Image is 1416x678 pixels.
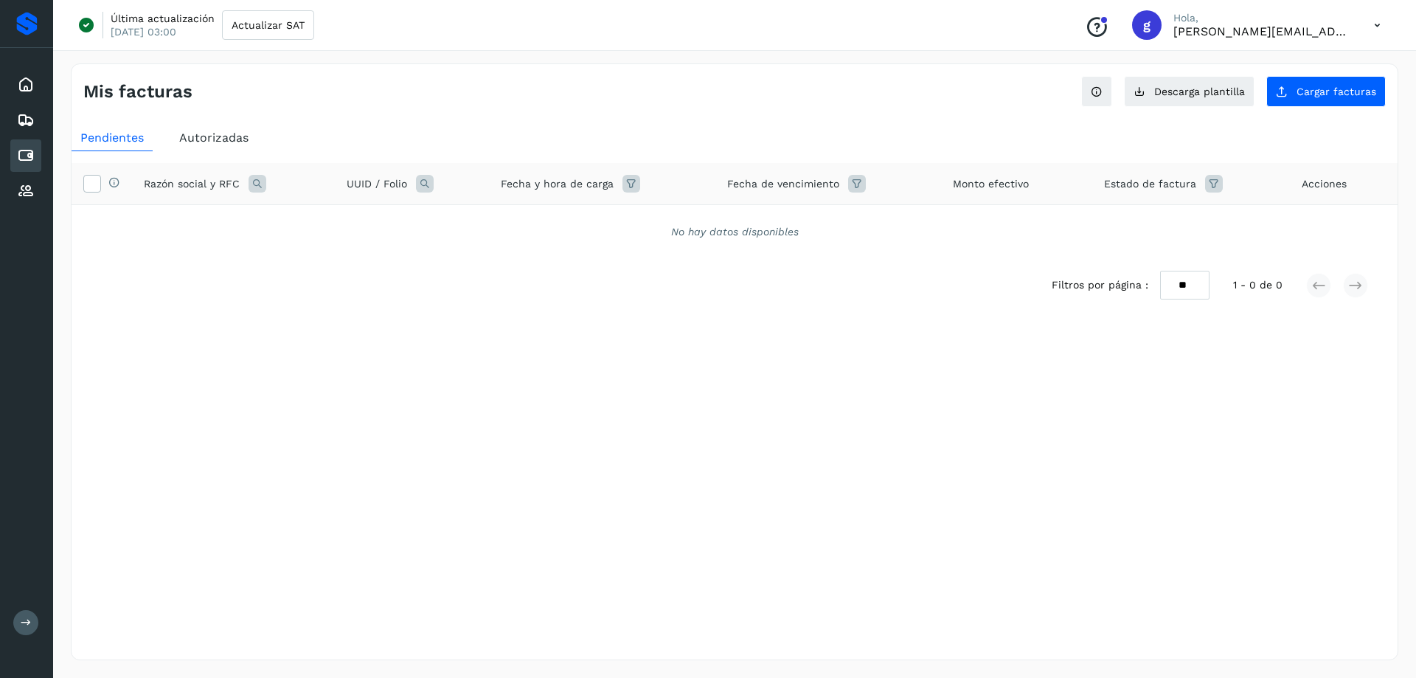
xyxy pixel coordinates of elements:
div: Cuentas por pagar [10,139,41,172]
div: Inicio [10,69,41,101]
p: guillermo.alvarado@nurib.com.mx [1173,24,1350,38]
span: Filtros por página : [1052,277,1148,293]
span: Cargar facturas [1297,86,1376,97]
span: 1 - 0 de 0 [1233,277,1283,293]
span: Estado de factura [1104,176,1196,192]
span: Actualizar SAT [232,20,305,30]
div: No hay datos disponibles [91,224,1378,240]
button: Actualizar SAT [222,10,314,40]
div: Proveedores [10,175,41,207]
span: UUID / Folio [347,176,407,192]
p: [DATE] 03:00 [111,25,176,38]
span: Fecha de vencimiento [727,176,839,192]
span: Pendientes [80,131,144,145]
button: Cargar facturas [1266,76,1386,107]
button: Descarga plantilla [1124,76,1254,107]
p: Hola, [1173,12,1350,24]
div: Embarques [10,104,41,136]
span: Autorizadas [179,131,249,145]
span: Razón social y RFC [144,176,240,192]
span: Fecha y hora de carga [501,176,614,192]
span: Monto efectivo [953,176,1029,192]
h4: Mis facturas [83,81,192,103]
span: Acciones [1302,176,1347,192]
span: Descarga plantilla [1154,86,1245,97]
p: Última actualización [111,12,215,25]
